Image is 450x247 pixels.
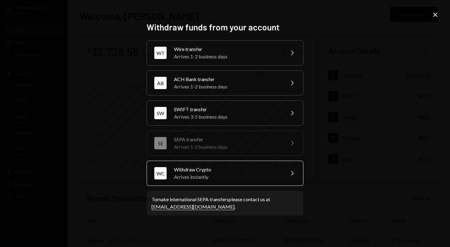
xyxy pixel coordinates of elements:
div: Wire transfer [174,45,281,53]
div: Arrives 1-2 business days [174,83,281,90]
button: WCWithdraw CryptoArrives instantly [147,161,303,186]
div: Arrives 1-2 business days [174,143,281,151]
div: Arrives 3-5 business days [174,113,281,120]
div: SE [154,137,167,149]
h2: Withdraw funds from your account [147,21,303,33]
button: WTWire transferArrives 1-2 business days [147,40,303,65]
button: SESEPA transferArrives 1-2 business days [147,131,303,156]
button: ABACH Bank transferArrives 1-2 business days [147,70,303,96]
div: Arrives 1-2 business days [174,53,281,60]
div: SEPA transfer [174,136,281,143]
div: Arrives instantly [174,173,281,181]
div: AB [154,77,167,89]
div: SW [154,107,167,119]
div: SWIFT transfer [174,106,281,113]
div: Withdraw Crypto [174,166,281,173]
div: WT [154,47,167,59]
a: [EMAIL_ADDRESS][DOMAIN_NAME] [152,204,235,210]
div: ACH Bank transfer [174,76,281,83]
button: SWSWIFT transferArrives 3-5 business days [147,100,303,126]
div: WC [154,167,167,179]
div: To make international SEPA transfers please contact us at . [152,196,298,210]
